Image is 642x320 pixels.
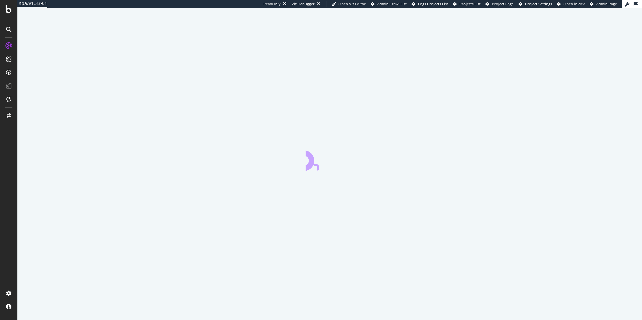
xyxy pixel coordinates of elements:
span: Project Page [492,1,514,6]
a: Open Viz Editor [332,1,366,7]
div: animation [306,147,354,171]
a: Logs Projects List [412,1,448,7]
span: Project Settings [525,1,552,6]
a: Admin Page [590,1,617,7]
a: Project Page [486,1,514,7]
span: Logs Projects List [418,1,448,6]
a: Projects List [453,1,480,7]
a: Project Settings [519,1,552,7]
span: Projects List [459,1,480,6]
div: Viz Debugger: [292,1,316,7]
span: Open in dev [563,1,585,6]
div: ReadOnly: [263,1,282,7]
span: Admin Page [596,1,617,6]
span: Open Viz Editor [338,1,366,6]
a: Open in dev [557,1,585,7]
span: Admin Crawl List [377,1,407,6]
a: Admin Crawl List [371,1,407,7]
